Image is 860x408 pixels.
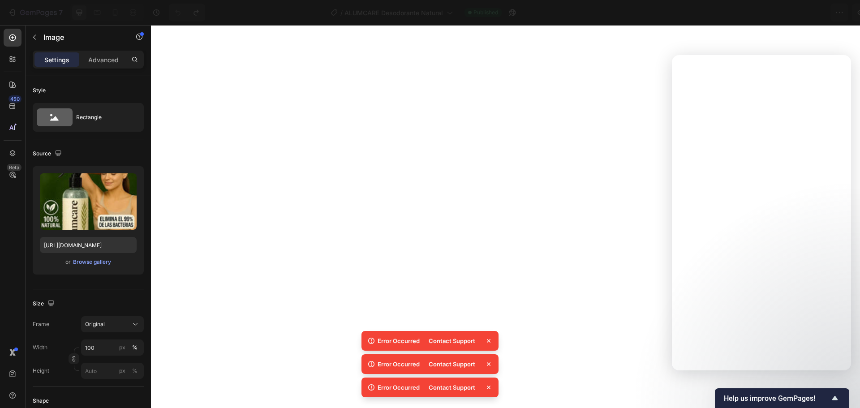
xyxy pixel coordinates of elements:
[81,339,144,356] input: px%
[33,344,47,352] label: Width
[73,258,111,266] div: Browse gallery
[43,32,120,43] p: Image
[117,342,128,353] button: %
[7,164,21,171] div: Beta
[775,9,790,17] span: Save
[59,7,63,18] p: 7
[40,237,137,253] input: https://example.com/image.jpg
[423,335,481,347] div: Contact Support
[119,344,125,352] div: px
[85,320,105,328] span: Original
[378,383,420,392] p: Error Occurred
[378,336,420,345] p: Error Occurred
[33,298,56,310] div: Size
[169,4,205,21] div: Undo/Redo
[132,344,138,352] div: %
[808,8,830,17] div: Publish
[88,55,119,64] p: Advanced
[129,342,140,353] button: px
[40,173,137,230] img: preview-image
[151,25,860,408] iframe: Design area
[81,316,144,332] button: Original
[44,55,69,64] p: Settings
[129,365,140,376] button: px
[678,4,764,21] button: 1 product assigned
[33,148,64,160] div: Source
[33,86,46,94] div: Style
[33,397,49,405] div: Shape
[33,320,49,328] label: Frame
[423,381,481,394] div: Contact Support
[378,360,420,369] p: Error Occurred
[9,95,21,103] div: 450
[344,8,443,17] span: ALUMCARE Desodorante Natural
[119,367,125,375] div: px
[724,394,830,403] span: Help us improve GemPages!
[724,393,840,404] button: Show survey - Help us improve GemPages!
[830,364,851,386] iframe: Intercom live chat
[672,55,851,370] iframe: Intercom live chat
[33,367,49,375] label: Height
[4,4,67,21] button: 7
[73,258,112,266] button: Browse gallery
[340,8,343,17] span: /
[800,4,838,21] button: Publish
[81,363,144,379] input: px%
[767,4,797,21] button: Save
[423,358,481,370] div: Contact Support
[132,367,138,375] div: %
[685,8,744,17] span: 1 product assigned
[65,257,71,267] span: or
[117,365,128,376] button: %
[473,9,498,17] span: Published
[76,107,131,128] div: Rectangle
